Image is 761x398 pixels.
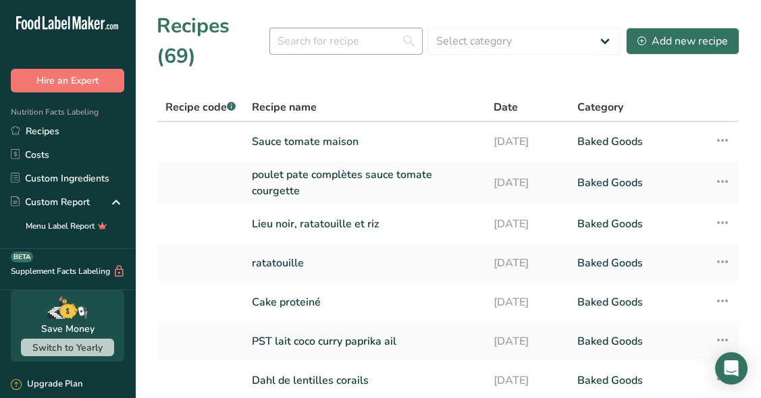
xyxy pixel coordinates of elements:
[21,339,114,356] button: Switch to Yearly
[252,327,477,356] a: PST lait coco curry paprika ail
[577,288,698,316] a: Baked Goods
[252,99,317,115] span: Recipe name
[626,28,739,55] button: Add new recipe
[252,249,477,277] a: ratatouille
[494,366,561,395] a: [DATE]
[494,99,518,115] span: Date
[577,249,698,277] a: Baked Goods
[577,99,623,115] span: Category
[494,327,561,356] a: [DATE]
[715,352,747,385] div: Open Intercom Messenger
[269,28,423,55] input: Search for recipe
[41,322,95,336] div: Save Money
[577,327,698,356] a: Baked Goods
[252,210,477,238] a: Lieu noir, ratatouille et riz
[252,167,477,199] a: poulet pate complètes sauce tomate courgette
[637,33,728,49] div: Add new recipe
[494,288,561,316] a: [DATE]
[165,100,236,115] span: Recipe code
[11,252,33,262] div: BETA
[494,249,561,277] a: [DATE]
[577,210,698,238] a: Baked Goods
[494,167,561,199] a: [DATE]
[252,366,477,395] a: Dahl de lentilles corails
[494,127,561,156] a: [DATE]
[11,195,90,209] div: Custom Report
[11,378,82,391] div: Upgrade Plan
[252,127,477,156] a: Sauce tomate maison
[32,341,103,354] span: Switch to Yearly
[577,366,698,395] a: Baked Goods
[11,69,124,92] button: Hire an Expert
[494,210,561,238] a: [DATE]
[252,288,477,316] a: Cake proteiné
[157,11,269,72] h1: Recipes (69)
[577,127,698,156] a: Baked Goods
[577,167,698,199] a: Baked Goods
